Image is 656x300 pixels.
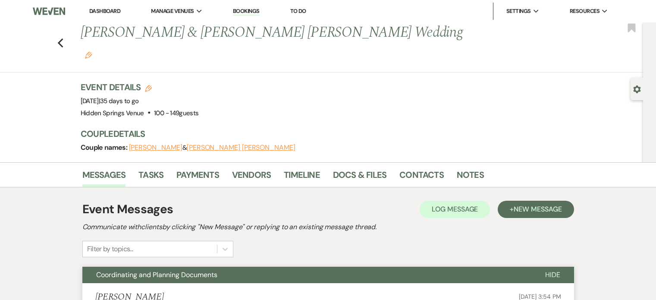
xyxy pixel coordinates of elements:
span: Resources [570,7,600,16]
button: +New Message [498,201,574,218]
h3: Event Details [81,81,199,93]
span: | [99,97,139,105]
button: Coordinating and Planning Documents [82,267,531,283]
img: Weven Logo [33,2,65,20]
h2: Communicate with clients by clicking "New Message" or replying to an existing message thread. [82,222,574,232]
a: Dashboard [89,7,120,15]
button: [PERSON_NAME] [PERSON_NAME] [187,144,295,151]
a: To Do [290,7,306,15]
button: Edit [85,51,92,59]
a: Contacts [399,168,444,187]
span: Hide [545,270,560,279]
button: [PERSON_NAME] [129,144,182,151]
button: Log Message [420,201,490,218]
a: Vendors [232,168,271,187]
span: Hidden Springs Venue [81,109,144,117]
a: Tasks [138,168,163,187]
span: Coordinating and Planning Documents [96,270,217,279]
h3: Couple Details [81,128,564,140]
span: Manage Venues [151,7,194,16]
a: Timeline [284,168,320,187]
span: & [129,143,295,152]
span: [DATE] [81,97,139,105]
div: Filter by topics... [87,244,133,254]
a: Notes [457,168,484,187]
h1: [PERSON_NAME] & [PERSON_NAME] [PERSON_NAME] Wedding [81,22,467,63]
a: Docs & Files [333,168,386,187]
span: Couple names: [81,143,129,152]
button: Open lead details [633,85,641,93]
a: Payments [176,168,219,187]
a: Messages [82,168,126,187]
span: Log Message [432,205,478,214]
span: 100 - 149 guests [154,109,198,117]
h1: Event Messages [82,200,173,218]
a: Bookings [233,7,260,16]
button: Hide [531,267,574,283]
span: New Message [514,205,562,214]
span: 35 days to go [100,97,139,105]
span: Settings [506,7,531,16]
